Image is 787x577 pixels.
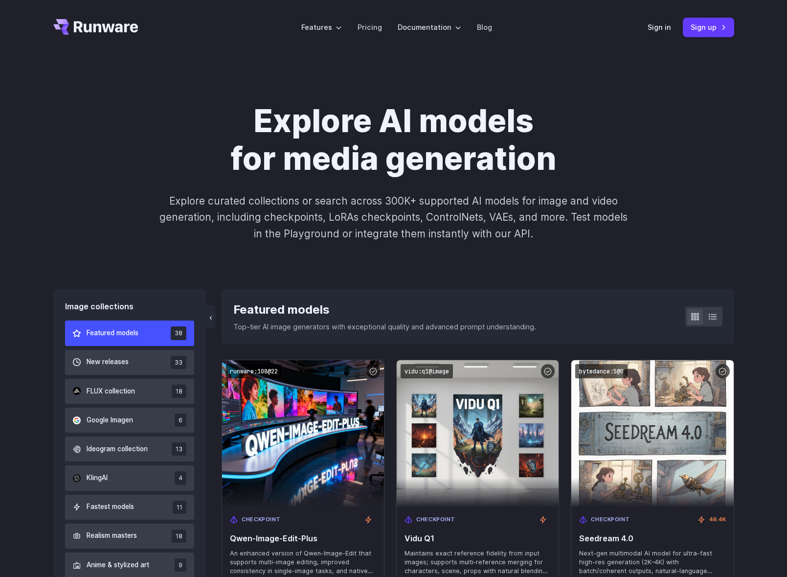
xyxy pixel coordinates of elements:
[242,515,281,524] span: Checkpoint
[230,534,376,543] span: Qwen-Image-Edit-Plus
[301,22,342,33] label: Features
[575,364,628,378] code: bytedance:5@0
[155,193,631,242] p: Explore curated collections or search across 300K+ supported AI models for image and video genera...
[222,360,384,508] img: Qwen-Image-Edit-Plus
[172,385,186,398] span: 18
[87,473,108,484] span: KlingAI
[358,22,382,33] a: Pricing
[397,360,559,508] img: Vidu Q1
[175,558,186,572] span: 9
[171,356,186,369] span: 33
[65,465,195,490] button: KlingAI 4
[571,360,733,508] img: Seedream 4.0
[171,326,186,340] span: 38
[87,328,138,339] span: Featured models
[87,560,149,571] span: Anime & stylized art
[405,549,551,576] span: Maintains exact reference fidelity from input images; supports multi‑reference merging for charac...
[405,534,551,543] span: Vidu Q1
[65,408,195,433] button: Google Imagen 6
[87,386,135,397] span: FLUX collection
[401,364,453,378] code: vidu:q1@image
[206,305,216,328] button: ‹
[398,22,461,33] label: Documentation
[65,300,195,313] div: Image collections
[175,471,186,485] span: 4
[87,415,133,426] span: Google Imagen
[65,350,195,375] button: New releases 33
[709,515,726,524] span: 46.4K
[65,495,195,520] button: Fastest models 11
[591,515,630,524] span: Checkpoint
[683,18,734,37] a: Sign up
[172,530,186,543] span: 18
[87,531,137,541] span: Realism masters
[233,300,536,319] div: Featured models
[175,414,186,427] span: 6
[87,444,148,455] span: Ideogram collection
[65,379,195,404] button: FLUX collection 18
[172,442,186,456] span: 13
[65,437,195,462] button: Ideogram collection 13
[121,102,666,177] h1: Explore AI models for media generation
[579,534,725,543] span: Seedream 4.0
[230,549,376,576] span: An enhanced version of Qwen-Image-Edit that supports multi-image editing, improved consistency in...
[65,524,195,549] button: Realism masters 18
[53,19,138,35] a: Go to /
[416,515,455,524] span: Checkpoint
[65,321,195,346] button: Featured models 38
[579,549,725,576] span: Next-gen multimodal AI model for ultra-fast high-res generation (2K–4K) with batch/coherent outpu...
[477,22,492,33] a: Blog
[87,502,134,512] span: Fastest models
[648,22,671,33] a: Sign in
[87,357,129,368] span: New releases
[173,501,186,514] span: 11
[226,364,282,378] code: runware:108@22
[233,321,536,332] p: Top-tier AI image generators with exceptional quality and advanced prompt understanding.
